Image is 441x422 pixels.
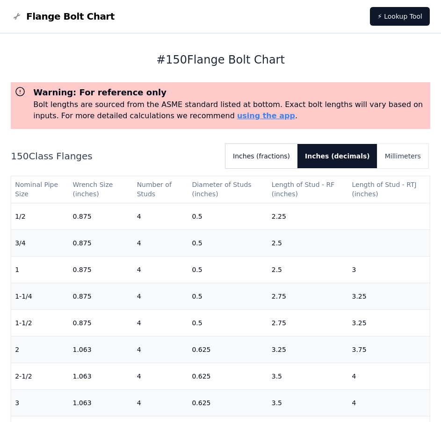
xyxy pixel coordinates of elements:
td: 1.063 [69,363,133,389]
td: 0.875 [69,203,133,229]
td: 3.25 [268,336,348,363]
td: 3.25 [348,309,429,336]
td: 4 [133,203,188,229]
td: 2.5 [268,256,348,283]
td: 1-1/2 [11,309,69,336]
td: 2-1/2 [11,363,69,389]
td: 0.625 [188,363,267,389]
td: 1.063 [69,336,133,363]
td: 3.5 [268,363,348,389]
td: 0.5 [188,203,267,229]
td: 2.75 [268,309,348,336]
th: Length of Stud - RF (inches) [268,176,348,203]
td: 3 [348,256,429,283]
td: 4 [133,229,188,256]
button: Inches (fractions) [225,144,297,168]
span: Flange Bolt Chart [26,10,115,23]
td: 2.25 [268,203,348,229]
td: 0.5 [188,309,267,336]
td: 4 [133,309,188,336]
th: Wrench Size (inches) [69,176,133,203]
th: Diameter of Studs (inches) [188,176,267,203]
td: 2 [11,336,69,363]
td: 1.063 [69,389,133,416]
td: 4 [133,336,188,363]
td: 3/4 [11,229,69,256]
td: 0.5 [188,256,267,283]
td: 4 [133,256,188,283]
a: using the app [237,111,295,120]
td: 0.875 [69,309,133,336]
td: 2.5 [268,229,348,256]
td: 1/2 [11,203,69,229]
td: 4 [133,363,188,389]
td: 0.875 [69,229,133,256]
td: 4 [348,389,429,416]
h3: Warning: For reference only [33,86,427,99]
a: ⚡ Lookup Tool [370,7,430,26]
button: Inches (decimals) [297,144,377,168]
button: Millimeters [377,144,428,168]
h1: # 150 Flange Bolt Chart [11,52,430,67]
td: 4 [133,389,188,416]
td: 0.5 [188,283,267,309]
td: 3.25 [348,283,429,309]
td: 3.5 [268,389,348,416]
td: 1-1/4 [11,283,69,309]
th: Number of Studs [133,176,188,203]
th: Length of Stud - RTJ (inches) [348,176,429,203]
td: 0.625 [188,336,267,363]
td: 1 [11,256,69,283]
th: Nominal Pipe Size [11,176,69,203]
td: 0.875 [69,256,133,283]
td: 2.75 [268,283,348,309]
td: 0.625 [188,389,267,416]
td: 0.5 [188,229,267,256]
td: 4 [348,363,429,389]
td: 3 [11,389,69,416]
td: 4 [133,283,188,309]
h2: 150 Class Flanges [11,150,218,163]
a: Flange Bolt Chart LogoFlange Bolt Chart [11,10,115,23]
img: Flange Bolt Chart Logo [11,11,22,22]
td: 3.75 [348,336,429,363]
p: Bolt lengths are sourced from the ASME standard listed at bottom. Exact bolt lengths will vary ba... [33,99,427,122]
td: 0.875 [69,283,133,309]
